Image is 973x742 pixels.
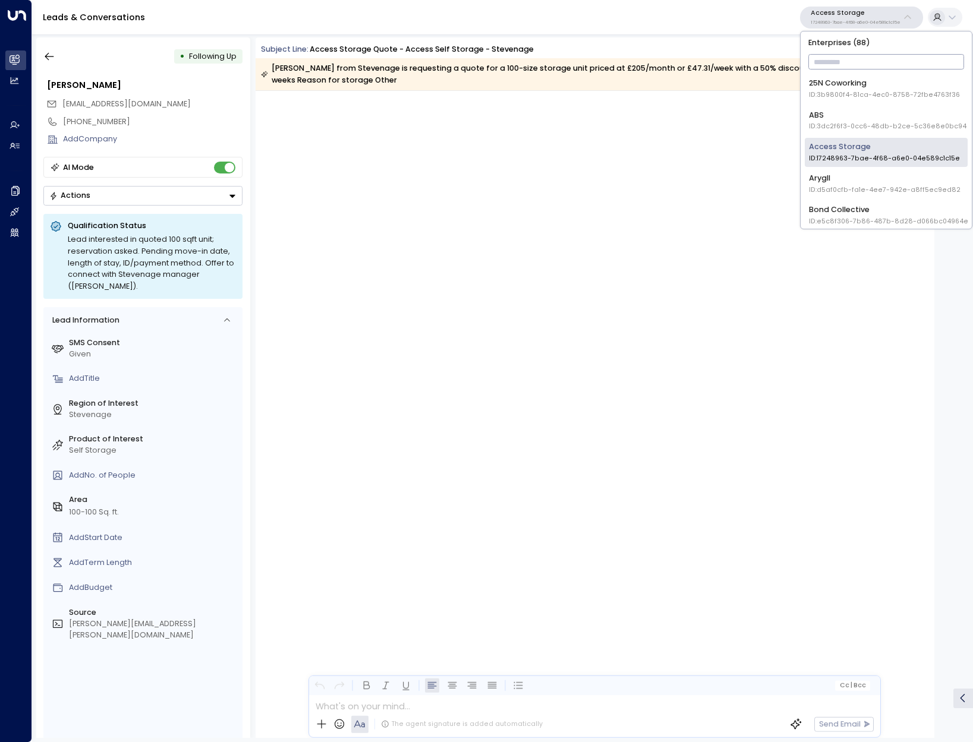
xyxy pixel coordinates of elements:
div: Lead interested in quoted 100 sqft unit; reservation asked. Pending move-in date, length of stay,... [68,233,236,292]
div: Bond Collective [809,204,968,226]
p: 17248963-7bae-4f68-a6e0-04e589c1c15e [811,20,900,25]
span: [EMAIL_ADDRESS][DOMAIN_NAME] [62,99,191,109]
div: [PERSON_NAME] from Stevenage is requesting a quote for a 100-size storage unit priced at £205/mon... [261,62,872,86]
div: Arygll [809,173,961,195]
div: AddNo. of People [69,470,238,481]
label: Source [69,607,238,618]
label: Region of Interest [69,398,238,409]
span: ID: 3dc2f6f3-0cc6-48db-b2ce-5c36e8e0bc94 [809,122,966,131]
div: AddTitle [69,373,238,384]
button: Access Storage17248963-7bae-4f68-a6e0-04e589c1c15e [800,7,923,29]
div: Given [69,349,238,360]
p: Qualification Status [68,220,236,231]
div: AI Mode [63,162,94,173]
span: ID: 3b9800f4-81ca-4ec0-8758-72fbe4763f36 [809,90,960,100]
button: Redo [332,678,347,693]
p: Enterprises ( 88 ) [805,36,968,50]
span: | [851,682,852,689]
div: [PERSON_NAME] [47,79,243,92]
div: The agent signature is added automatically [381,719,543,729]
button: Actions [43,186,243,206]
div: 100-100 Sq. ft. [69,507,119,518]
div: AddCompany [63,134,243,145]
label: Area [69,494,238,506]
span: ID: e5c8f306-7b86-487b-8d28-d066bc04964e [809,217,968,226]
div: 25N Coworking [809,78,960,100]
div: AddBudget [69,582,238,593]
div: Self Storage [69,445,238,456]
div: Button group with a nested menu [43,186,243,206]
p: Access Storage [811,10,900,17]
div: • [180,47,185,66]
div: Access Storage [809,141,960,163]
button: Cc|Bcc [836,680,871,690]
div: AddTerm Length [69,557,238,569]
span: ID: 17248963-7bae-4f68-a6e0-04e589c1c15e [809,154,960,163]
div: Access Storage Quote - Access Self Storage - Stevenage [310,44,534,55]
span: Following Up [189,51,237,61]
div: [PERSON_NAME][EMAIL_ADDRESS][PERSON_NAME][DOMAIN_NAME] [69,618,238,641]
span: Subject Line: [261,44,308,54]
div: Lead Information [48,315,119,326]
div: Actions [49,191,90,200]
span: Cc Bcc [840,682,867,689]
label: SMS Consent [69,337,238,349]
span: ID: d5af0cfb-fa1e-4ee7-942e-a8ff5ec9ed82 [809,185,961,195]
div: Stevenage [69,409,238,421]
div: [PHONE_NUMBER] [63,116,243,128]
label: Product of Interest [69,434,238,445]
span: mims0310@gmail.com [62,99,191,110]
div: ABS [809,110,966,132]
button: Undo [313,678,328,693]
div: AddStart Date [69,532,238,544]
a: Leads & Conversations [43,11,145,23]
